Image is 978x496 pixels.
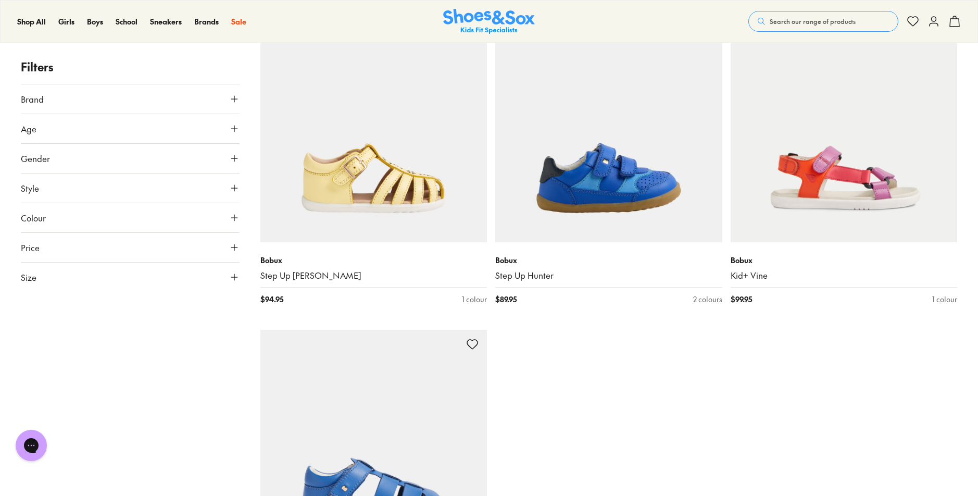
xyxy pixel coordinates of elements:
[21,93,44,105] span: Brand
[21,152,50,165] span: Gender
[443,9,535,34] img: SNS_Logo_Responsive.svg
[21,114,240,143] button: Age
[21,182,39,194] span: Style
[21,233,240,262] button: Price
[21,144,240,173] button: Gender
[116,16,137,27] a: School
[21,271,36,283] span: Size
[17,16,46,27] a: Shop All
[260,270,487,281] a: Step Up [PERSON_NAME]
[260,255,487,266] p: Bobux
[21,58,240,76] p: Filters
[748,11,898,32] button: Search our range of products
[731,294,752,305] span: $ 99.95
[10,426,52,465] iframe: Gorgias live chat messenger
[932,294,957,305] div: 1 colour
[693,294,722,305] div: 2 colours
[21,203,240,232] button: Colour
[21,212,46,224] span: Colour
[194,16,219,27] a: Brands
[260,294,283,305] span: $ 94.95
[495,294,517,305] span: $ 89.95
[87,16,103,27] a: Boys
[21,263,240,292] button: Size
[58,16,74,27] a: Girls
[495,255,722,266] p: Bobux
[731,270,958,281] a: Kid+ Vine
[21,173,240,203] button: Style
[231,16,246,27] a: Sale
[770,17,856,26] span: Search our range of products
[462,294,487,305] div: 1 colour
[731,255,958,266] p: Bobux
[495,270,722,281] a: Step Up Hunter
[21,84,240,114] button: Brand
[21,241,40,254] span: Price
[150,16,182,27] a: Sneakers
[443,9,535,34] a: Shoes & Sox
[21,122,36,135] span: Age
